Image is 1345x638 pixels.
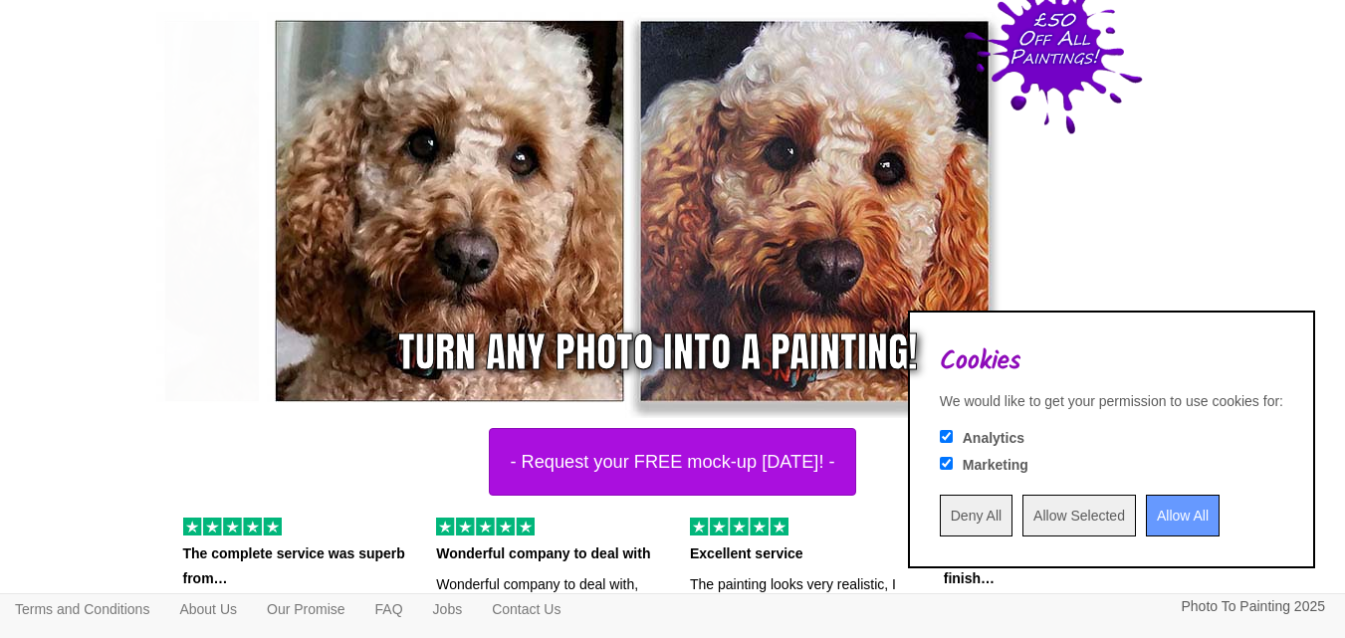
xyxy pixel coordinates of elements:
[436,541,660,566] p: Wonderful company to deal with
[963,455,1028,475] label: Marketing
[690,518,788,535] img: 5 of out 5 stars
[164,594,252,624] a: About Us
[398,322,918,382] div: Turn any photo into a painting!
[148,4,895,418] img: Oil painting of a dog
[418,594,478,624] a: Jobs
[690,541,914,566] p: Excellent service
[259,4,1006,418] img: monty-small.jpg
[360,594,418,624] a: FAQ
[183,518,282,535] img: 5 of out 5 stars
[940,495,1012,536] input: Deny All
[1181,594,1325,619] p: Photo To Painting 2025
[183,541,407,590] p: The complete service was superb from…
[489,428,855,496] button: - Request your FREE mock-up [DATE]! -
[1022,495,1136,536] input: Allow Selected
[940,391,1283,411] div: We would like to get your permission to use cookies for:
[1146,495,1220,536] input: Allow All
[252,594,360,624] a: Our Promise
[436,518,535,535] img: 5 of out 5 stars
[477,594,575,624] a: Contact Us
[963,428,1024,448] label: Analytics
